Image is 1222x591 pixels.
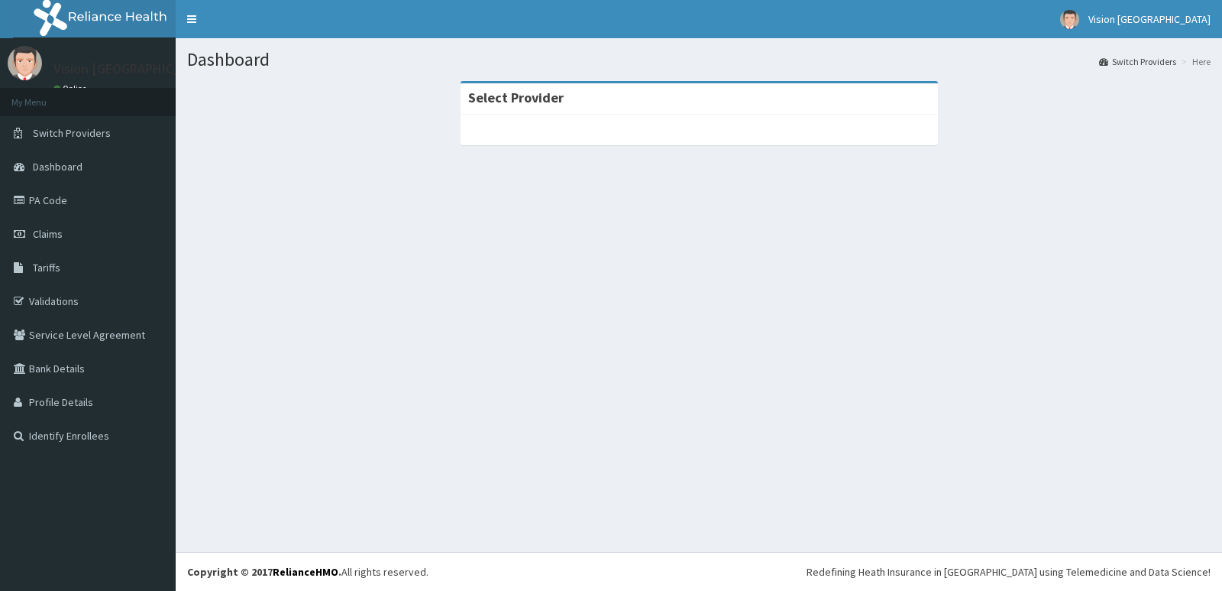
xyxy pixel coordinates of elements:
[273,565,338,579] a: RelianceHMO
[33,126,111,140] span: Switch Providers
[176,552,1222,591] footer: All rights reserved.
[187,50,1211,70] h1: Dashboard
[1088,12,1211,26] span: Vision [GEOGRAPHIC_DATA]
[468,89,564,106] strong: Select Provider
[53,62,218,76] p: Vision [GEOGRAPHIC_DATA]
[1178,55,1211,68] li: Here
[33,261,60,274] span: Tariffs
[8,46,42,80] img: User Image
[53,83,90,94] a: Online
[187,565,341,579] strong: Copyright © 2017 .
[1099,55,1176,68] a: Switch Providers
[807,564,1211,580] div: Redefining Heath Insurance in [GEOGRAPHIC_DATA] using Telemedicine and Data Science!
[33,227,63,241] span: Claims
[33,160,82,174] span: Dashboard
[1060,10,1079,29] img: User Image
